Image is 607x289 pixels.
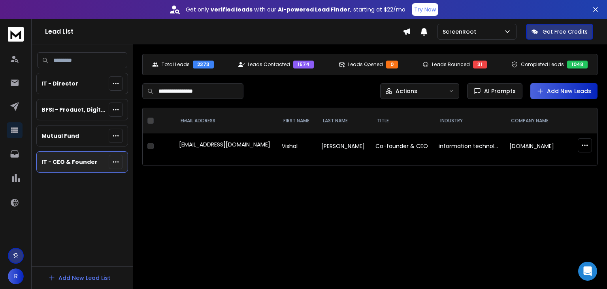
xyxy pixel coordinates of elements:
div: 2373 [193,61,214,68]
p: Total Leads [162,61,190,68]
span: AI Prompts [481,87,516,95]
p: Get only with our starting at $22/mo [186,6,405,13]
button: AI Prompts [467,83,522,99]
p: Leads Opened [348,61,383,68]
button: Get Free Credits [526,24,593,40]
button: R [8,268,24,284]
div: [EMAIL_ADDRESS][DOMAIN_NAME] [179,141,272,152]
td: [DOMAIN_NAME] [505,133,560,159]
div: 0 [386,61,398,68]
th: title [371,108,434,133]
a: Add New Leads [537,87,591,95]
div: 1574 [293,61,314,68]
strong: AI-powered Lead Finder, [278,6,352,13]
p: Completed Leads [521,61,564,68]
th: FIRST NAME [277,108,317,133]
p: Try Now [414,6,436,13]
p: Get Free Credits [543,28,588,36]
td: [PERSON_NAME] [317,133,371,159]
p: ScreenRoot [443,28,479,36]
div: 1048 [567,61,588,68]
td: Vishal [277,133,317,159]
th: industry [434,108,505,133]
img: logo [8,27,24,42]
strong: verified leads [211,6,253,13]
p: IT - CEO & Founder [41,158,98,166]
p: Leads Bounced [432,61,470,68]
td: Co-founder & CEO [371,133,434,159]
th: Company Name [505,108,560,133]
th: LAST NAME [317,108,371,133]
div: 31 [473,61,487,68]
th: EMAIL ADDRESS [174,108,277,133]
p: Leads Contacted [248,61,290,68]
td: information technology & services [434,133,505,159]
button: Try Now [412,3,438,16]
button: Add New Lead List [42,270,117,286]
h1: Lead List [45,27,403,36]
p: BFSI - Product, Digital & Marketing [41,106,106,114]
p: Actions [396,87,417,95]
button: Add New Leads [530,83,598,99]
p: Mutual Fund [41,132,79,140]
div: Open Intercom Messenger [578,262,597,281]
p: IT - Director [41,80,78,87]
